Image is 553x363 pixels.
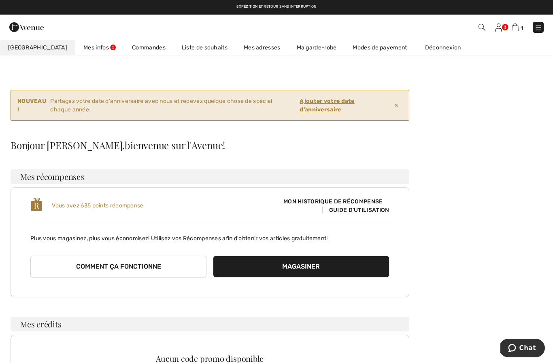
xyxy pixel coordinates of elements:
[391,98,402,113] span: ✕
[125,139,225,152] span: bienvenue sur l'Avenue!
[479,24,485,31] img: Recherche
[9,23,44,30] a: 1ère Avenue
[521,25,523,31] span: 1
[75,40,124,55] a: Mes infos
[236,40,289,55] a: Mes adresses
[512,23,519,31] img: Panier d'achat
[30,228,389,243] p: Plus vous magasinez, plus vous économisez! Utilisez vos Récompenses afin d'obtenir vos articles g...
[277,197,389,206] span: Mon historique de récompense
[30,354,389,363] div: Aucun code promo disponible
[417,40,477,55] a: Déconnexion
[52,202,143,209] span: Vous avez 635 points récompense
[11,169,409,184] h3: Mes récompenses
[534,23,542,32] img: Menu
[17,97,391,114] div: Partagez votre date d'anniversaire avec nous et recevez quelque chose de spécial chaque année.
[289,40,345,55] a: Ma garde-robe
[500,339,545,359] iframe: Ouvre un widget dans lequel vous pouvez chatter avec l’un de nos agents
[124,40,174,55] a: Commandes
[174,40,236,55] a: Liste de souhaits
[512,22,523,32] a: 1
[30,197,43,212] img: loyalty_logo_r.svg
[17,97,47,114] strong: NOUVEAU !
[495,23,502,32] img: Mes infos
[11,140,409,150] div: Bonjour [PERSON_NAME],
[345,40,415,55] a: Modes de payement
[8,43,67,52] span: [GEOGRAPHIC_DATA]
[30,256,206,278] button: Comment ça fonctionne
[11,317,409,331] h3: Mes crédits
[300,98,354,113] ins: Ajouter votre date d'anniversaire
[322,207,389,214] span: Guide d'utilisation
[9,19,44,35] img: 1ère Avenue
[213,256,389,278] button: Magasiner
